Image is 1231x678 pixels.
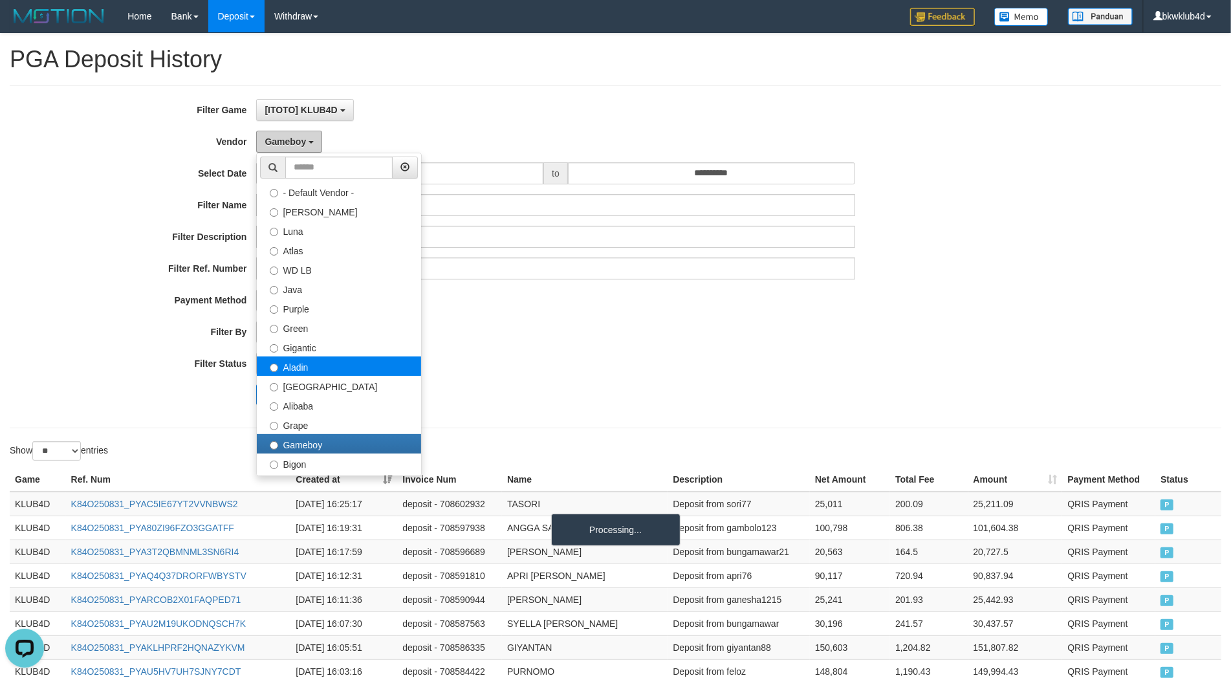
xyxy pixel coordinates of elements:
input: Java [270,286,278,294]
td: 90,837.94 [968,563,1063,587]
td: 25,211.09 [968,492,1063,516]
a: K84O250831_PYAU5HV7UH7SJNY7CDT [71,666,241,677]
button: [ITOTO] KLUB4D [256,99,353,121]
th: Status [1155,468,1221,492]
td: ANGGA SAPUTRA [502,516,668,540]
td: deposit - 708602932 [397,492,502,516]
label: Java [257,279,421,298]
th: Created at: activate to sort column ascending [290,468,397,492]
input: Aladin [270,364,278,372]
td: [PERSON_NAME] [502,540,668,563]
img: panduan.png [1068,8,1133,25]
span: PAID [1160,667,1173,678]
label: Gameboy [257,434,421,454]
td: 101,604.38 [968,516,1063,540]
td: deposit - 708597938 [397,516,502,540]
td: KLUB4D [10,516,66,540]
td: Deposit from bungamawar21 [668,540,810,563]
input: [PERSON_NAME] [270,208,278,217]
td: Deposit from sori77 [668,492,810,516]
td: KLUB4D [10,611,66,635]
td: 30,437.57 [968,611,1063,635]
td: 20,563 [810,540,890,563]
td: GIYANTAN [502,635,668,659]
label: [PERSON_NAME] [257,201,421,221]
td: deposit - 708587563 [397,611,502,635]
label: Grape [257,415,421,434]
td: KLUB4D [10,492,66,516]
td: 151,807.82 [968,635,1063,659]
td: Deposit from apri76 [668,563,810,587]
td: QRIS Payment [1062,635,1155,659]
select: Showentries [32,441,81,461]
th: Name [502,468,668,492]
input: Gameboy [270,441,278,450]
th: Game [10,468,66,492]
label: WD LB [257,259,421,279]
td: [DATE] 16:05:51 [290,635,397,659]
span: PAID [1160,619,1173,630]
td: 20,727.5 [968,540,1063,563]
input: - Default Vendor - [270,189,278,197]
input: Atlas [270,247,278,256]
td: QRIS Payment [1062,587,1155,611]
td: KLUB4D [10,563,66,587]
td: 1,204.82 [890,635,968,659]
td: [PERSON_NAME] [502,587,668,611]
button: Open LiveChat chat widget [5,5,44,44]
a: K84O250831_PYAKLHPRF2HQNAZYKVM [71,642,245,653]
td: 200.09 [890,492,968,516]
td: 806.38 [890,516,968,540]
a: K84O250831_PYA3T2QBMNML3SN6RI4 [71,547,239,557]
input: Purple [270,305,278,314]
label: Atlas [257,240,421,259]
th: Amount: activate to sort column ascending [968,468,1063,492]
td: [DATE] 16:17:59 [290,540,397,563]
td: Deposit from bungamawar [668,611,810,635]
td: QRIS Payment [1062,492,1155,516]
a: K84O250831_PYA80ZI96FZO3GGATFF [71,523,234,533]
label: Bigon [257,454,421,473]
input: Alibaba [270,402,278,411]
td: TASORI [502,492,668,516]
span: PAID [1160,499,1173,510]
td: [DATE] 16:25:17 [290,492,397,516]
span: PAID [1160,523,1173,534]
a: K84O250831_PYARCOB2X01FAQPED71 [71,595,241,605]
label: Allstar [257,473,421,492]
span: PAID [1160,595,1173,606]
h1: PGA Deposit History [10,47,1221,72]
label: Show entries [10,441,108,461]
td: [DATE] 16:07:30 [290,611,397,635]
input: Grape [270,422,278,430]
label: Alibaba [257,395,421,415]
span: PAID [1160,643,1173,654]
span: [ITOTO] KLUB4D [265,105,337,115]
td: 164.5 [890,540,968,563]
td: 25,442.93 [968,587,1063,611]
td: 201.93 [890,587,968,611]
td: QRIS Payment [1062,563,1155,587]
input: Bigon [270,461,278,469]
th: Description [668,468,810,492]
img: Button%20Memo.svg [994,8,1049,26]
label: Purple [257,298,421,318]
td: APRI [PERSON_NAME] [502,563,668,587]
td: Deposit from gambolo123 [668,516,810,540]
div: Processing... [551,514,681,546]
span: PAID [1160,547,1173,558]
input: Gigantic [270,344,278,353]
th: Total Fee [890,468,968,492]
th: Ref. Num [66,468,291,492]
span: Gameboy [265,137,306,147]
input: Green [270,325,278,333]
th: Net Amount [810,468,890,492]
td: QRIS Payment [1062,516,1155,540]
input: Luna [270,228,278,236]
td: 100,798 [810,516,890,540]
a: K84O250831_PYAU2M19UKODNQSCH7K [71,618,246,629]
input: WD LB [270,267,278,275]
td: [DATE] 16:12:31 [290,563,397,587]
td: 720.94 [890,563,968,587]
td: Deposit from giyantan88 [668,635,810,659]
